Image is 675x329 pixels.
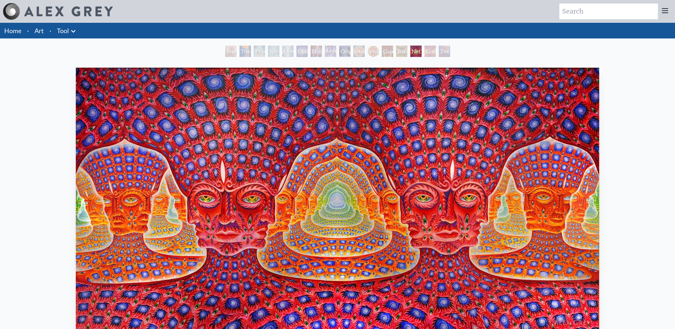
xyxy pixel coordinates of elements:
div: Psychic Energy System [254,46,265,57]
div: Godself [424,46,436,57]
a: Tool [57,26,69,36]
a: Home [4,27,21,35]
div: Dissectional Art for Tool's Lateralus CD [311,46,322,57]
a: Art [35,26,44,36]
div: Spiritual Energy System [268,46,279,57]
div: Collective Vision [296,46,308,57]
li: · [24,23,32,38]
div: The Great Turn [439,46,450,57]
div: Mystic Eye [325,46,336,57]
div: Original Face [339,46,350,57]
input: Search [559,4,658,19]
div: The Torch [239,46,251,57]
div: Universal Mind Lattice [282,46,294,57]
div: Bardo Being [396,46,407,57]
div: Vision Crystal Tondo [368,46,379,57]
li: · [47,23,54,38]
div: Guardian of Infinite Vision [382,46,393,57]
div: Study for the Great Turn [225,46,237,57]
div: Vision Crystal [353,46,365,57]
div: Net of Being [410,46,422,57]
